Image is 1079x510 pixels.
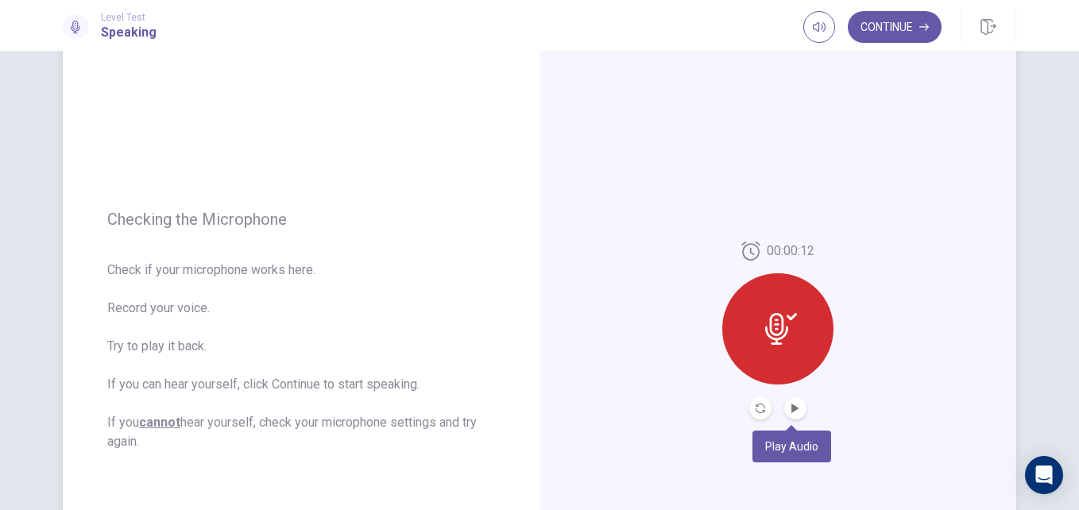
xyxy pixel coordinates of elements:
h1: Speaking [101,23,157,42]
span: Checking the Microphone [107,210,495,229]
span: Check if your microphone works here. Record your voice. Try to play it back. If you can hear your... [107,261,495,451]
button: Play Audio [784,397,806,419]
div: Play Audio [752,431,831,462]
u: cannot [139,415,180,430]
button: Continue [848,11,942,43]
button: Record Again [749,397,772,419]
span: 00:00:12 [767,241,814,261]
div: Open Intercom Messenger [1025,456,1063,494]
span: Level Test [101,12,157,23]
